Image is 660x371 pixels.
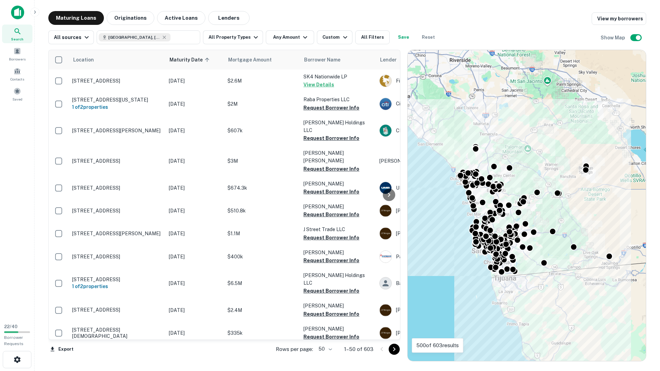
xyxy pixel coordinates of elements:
[169,306,221,314] p: [DATE]
[417,30,439,44] button: Reset
[12,96,22,102] span: Saved
[169,207,221,215] p: [DATE]
[2,85,32,103] div: Saved
[72,327,162,339] p: [STREET_ADDRESS][DEMOGRAPHIC_DATA]
[4,324,18,329] span: 22 / 40
[392,30,415,44] button: Save your search to get updates of matches that match your search criteria.
[72,158,162,164] p: [STREET_ADDRESS]
[72,185,162,191] p: [STREET_ADDRESS]
[316,344,333,354] div: 50
[48,30,94,44] button: All sources
[11,6,24,19] img: capitalize-icon.png
[379,204,483,217] div: [PERSON_NAME]
[303,134,359,142] button: Request Borrower Info
[227,329,297,337] p: $335k
[48,11,104,25] button: Maturing Loans
[2,25,32,43] a: Search
[601,34,626,41] h6: Show Map
[169,184,221,192] p: [DATE]
[380,125,391,136] img: picture
[228,56,281,64] span: Mortgage Amount
[625,316,660,349] iframe: Chat Widget
[224,50,300,69] th: Mortgage Amount
[303,104,359,112] button: Request Borrower Info
[227,253,297,260] p: $400k
[355,30,390,44] button: All Filters
[169,127,221,134] p: [DATE]
[10,76,24,82] span: Contacts
[107,11,154,25] button: Originations
[380,75,391,87] img: picture
[344,345,373,353] p: 1–50 of 603
[72,103,162,111] h6: 1 of 2 properties
[380,228,391,239] img: picture
[379,327,483,339] div: [PERSON_NAME]
[227,77,297,85] p: $2.6M
[322,33,349,41] div: Custom
[303,188,359,196] button: Request Borrower Info
[108,34,160,40] span: [GEOGRAPHIC_DATA], [GEOGRAPHIC_DATA], [GEOGRAPHIC_DATA]
[169,230,221,237] p: [DATE]
[72,208,162,214] p: [STREET_ADDRESS]
[379,182,483,194] div: UMB Bank
[303,333,359,341] button: Request Borrower Info
[380,182,391,194] img: picture
[376,50,486,69] th: Lender
[276,345,313,353] p: Rows per page:
[303,234,359,242] button: Request Borrower Info
[169,253,221,260] p: [DATE]
[9,56,26,62] span: Borrowers
[379,277,483,289] div: Banner Banks
[379,250,483,263] div: Patriot Lending Services, Inc.
[379,157,483,165] p: [PERSON_NAME]
[303,165,359,173] button: Request Borrower Info
[303,180,372,188] p: [PERSON_NAME]
[227,279,297,287] p: $6.5M
[380,304,391,316] img: picture
[303,226,372,233] p: J Street Trade LLC
[4,335,23,346] span: Borrower Requests
[408,50,646,361] div: 0 0
[303,210,359,219] button: Request Borrower Info
[303,310,359,318] button: Request Borrower Info
[2,45,32,63] a: Borrowers
[72,254,162,260] p: [STREET_ADDRESS]
[303,96,372,103] p: Raba Properties LLC
[227,100,297,108] p: $2M
[303,272,372,287] p: [PERSON_NAME] Holdings LLC
[303,80,334,89] button: View Details
[380,56,397,64] span: Lender
[72,283,162,290] h6: 1 of 2 properties
[72,307,162,313] p: [STREET_ADDRESS]
[227,157,297,165] p: $3M
[303,119,372,134] p: [PERSON_NAME] Holdings LLC
[300,50,376,69] th: Borrower Name
[266,30,314,44] button: Any Amount
[48,344,75,354] button: Export
[169,157,221,165] p: [DATE]
[317,30,352,44] button: Custom
[379,304,483,316] div: [PERSON_NAME]
[303,325,372,333] p: [PERSON_NAME]
[380,205,391,217] img: picture
[72,276,162,283] p: [STREET_ADDRESS]
[203,30,263,44] button: All Property Types
[303,256,359,265] button: Request Borrower Info
[169,77,221,85] p: [DATE]
[165,50,224,69] th: Maturity Date
[304,56,340,64] span: Borrower Name
[2,65,32,83] a: Contacts
[227,184,297,192] p: $674.3k
[303,149,372,164] p: [PERSON_NAME] [PERSON_NAME]
[303,287,359,295] button: Request Borrower Info
[169,329,221,337] p: [DATE]
[73,56,94,64] span: Location
[72,230,162,237] p: [STREET_ADDRESS][PERSON_NAME]
[303,203,372,210] p: [PERSON_NAME]
[379,75,483,87] div: First Republic
[157,11,205,25] button: Active Loans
